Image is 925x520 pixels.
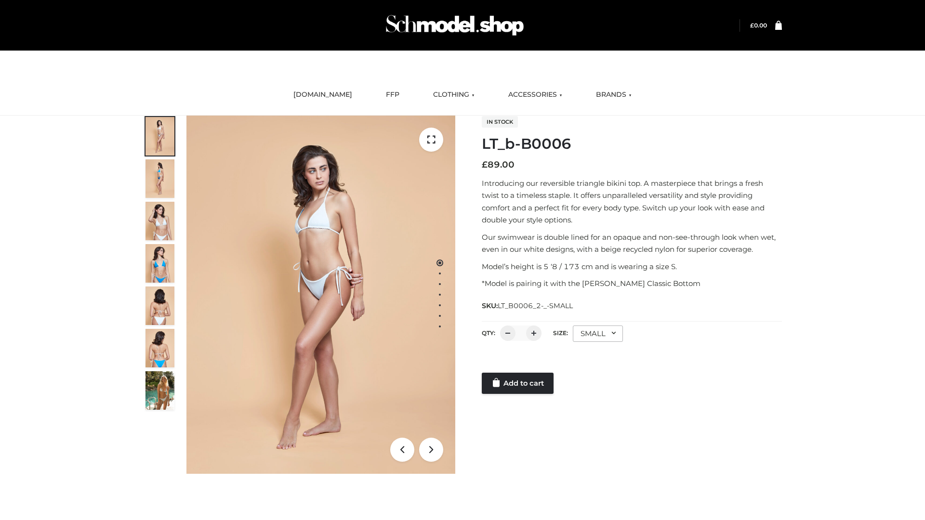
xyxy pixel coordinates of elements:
[501,84,569,105] a: ACCESSORIES
[426,84,482,105] a: CLOTHING
[145,371,174,410] img: Arieltop_CloudNine_AzureSky2.jpg
[286,84,359,105] a: [DOMAIN_NAME]
[482,329,495,337] label: QTY:
[750,22,767,29] bdi: 0.00
[750,22,767,29] a: £0.00
[379,84,407,105] a: FFP
[145,117,174,156] img: ArielClassicBikiniTop_CloudNine_AzureSky_OW114ECO_1-scaled.jpg
[145,159,174,198] img: ArielClassicBikiniTop_CloudNine_AzureSky_OW114ECO_2-scaled.jpg
[145,329,174,367] img: ArielClassicBikiniTop_CloudNine_AzureSky_OW114ECO_8-scaled.jpg
[553,329,568,337] label: Size:
[482,277,782,290] p: *Model is pairing it with the [PERSON_NAME] Classic Bottom
[482,300,574,312] span: SKU:
[482,260,782,273] p: Model’s height is 5 ‘8 / 173 cm and is wearing a size S.
[482,231,782,256] p: Our swimwear is double lined for an opaque and non-see-through look when wet, even in our white d...
[498,301,573,310] span: LT_B0006_2-_-SMALL
[145,286,174,325] img: ArielClassicBikiniTop_CloudNine_AzureSky_OW114ECO_7-scaled.jpg
[482,116,518,128] span: In stock
[145,202,174,240] img: ArielClassicBikiniTop_CloudNine_AzureSky_OW114ECO_3-scaled.jpg
[573,325,623,342] div: SMALL
[482,159,488,170] span: £
[482,135,782,153] h1: LT_b-B0006
[482,159,515,170] bdi: 89.00
[383,6,527,44] img: Schmodel Admin 964
[145,244,174,283] img: ArielClassicBikiniTop_CloudNine_AzureSky_OW114ECO_4-scaled.jpg
[482,177,782,226] p: Introducing our reversible triangle bikini top. A masterpiece that brings a fresh twist to a time...
[589,84,639,105] a: BRANDS
[186,116,455,474] img: ArielClassicBikiniTop_CloudNine_AzureSky_OW114ECO_1
[750,22,754,29] span: £
[482,373,554,394] a: Add to cart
